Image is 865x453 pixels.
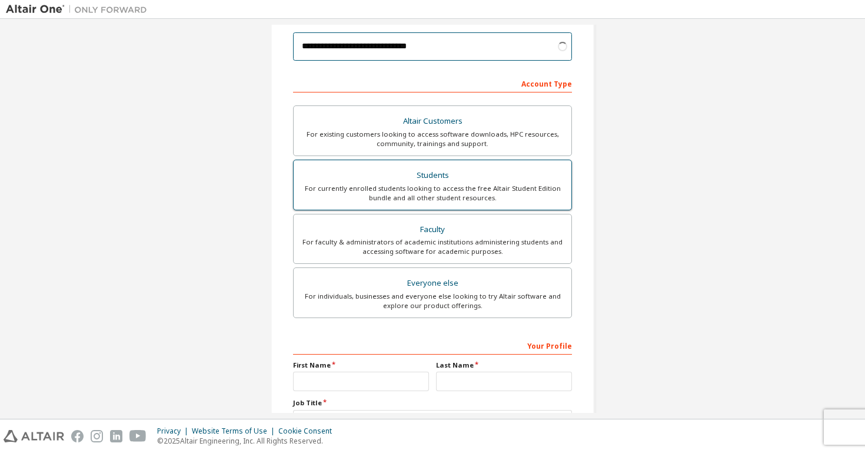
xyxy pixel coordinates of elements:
img: youtube.svg [129,430,147,442]
label: Last Name [436,361,572,370]
div: Website Terms of Use [192,426,278,436]
div: Altair Customers [301,113,564,130]
div: For individuals, businesses and everyone else looking to try Altair software and explore our prod... [301,292,564,310]
div: Account Type [293,74,572,92]
div: For currently enrolled students looking to access the free Altair Student Edition bundle and all ... [301,184,564,203]
img: instagram.svg [91,430,103,442]
label: Job Title [293,398,572,408]
div: Privacy [157,426,192,436]
div: Students [301,167,564,184]
img: altair_logo.svg [4,430,64,442]
div: Cookie Consent [278,426,339,436]
img: facebook.svg [71,430,84,442]
img: linkedin.svg [110,430,122,442]
div: For existing customers looking to access software downloads, HPC resources, community, trainings ... [301,130,564,148]
img: Altair One [6,4,153,15]
div: For faculty & administrators of academic institutions administering students and accessing softwa... [301,237,564,256]
div: Your Profile [293,336,572,355]
label: First Name [293,361,429,370]
div: Faculty [301,221,564,238]
p: © 2025 Altair Engineering, Inc. All Rights Reserved. [157,436,339,446]
div: Everyone else [301,275,564,292]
